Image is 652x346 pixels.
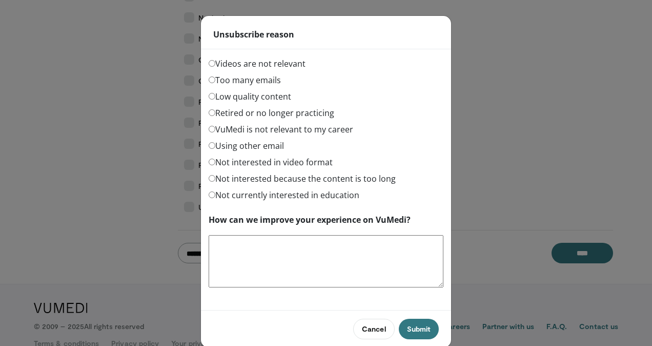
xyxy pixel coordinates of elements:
input: Not interested in video format [209,159,215,165]
input: Not interested because the content is too long [209,175,215,182]
label: Not currently interested in education [209,189,359,201]
input: Not currently interested in education [209,191,215,198]
strong: Unsubscribe reason [213,28,294,41]
label: Using other email [209,140,284,152]
input: Too many emails [209,76,215,83]
input: Using other email [209,142,215,149]
label: Not interested in video format [209,156,333,168]
label: Retired or no longer practicing [209,107,334,119]
input: Retired or no longer practicing [209,109,215,116]
button: Submit [399,319,439,339]
label: VuMedi is not relevant to my career [209,123,353,136]
input: VuMedi is not relevant to my career [209,126,215,132]
button: Cancel [353,319,394,339]
input: Videos are not relevant [209,60,215,67]
label: Low quality content [209,90,291,103]
label: Not interested because the content is too long [209,172,396,185]
label: Too many emails [209,74,281,86]
label: Videos are not relevant [209,57,305,70]
input: Low quality content [209,93,215,100]
label: How can we improve your experience on VuMedi? [209,214,411,226]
